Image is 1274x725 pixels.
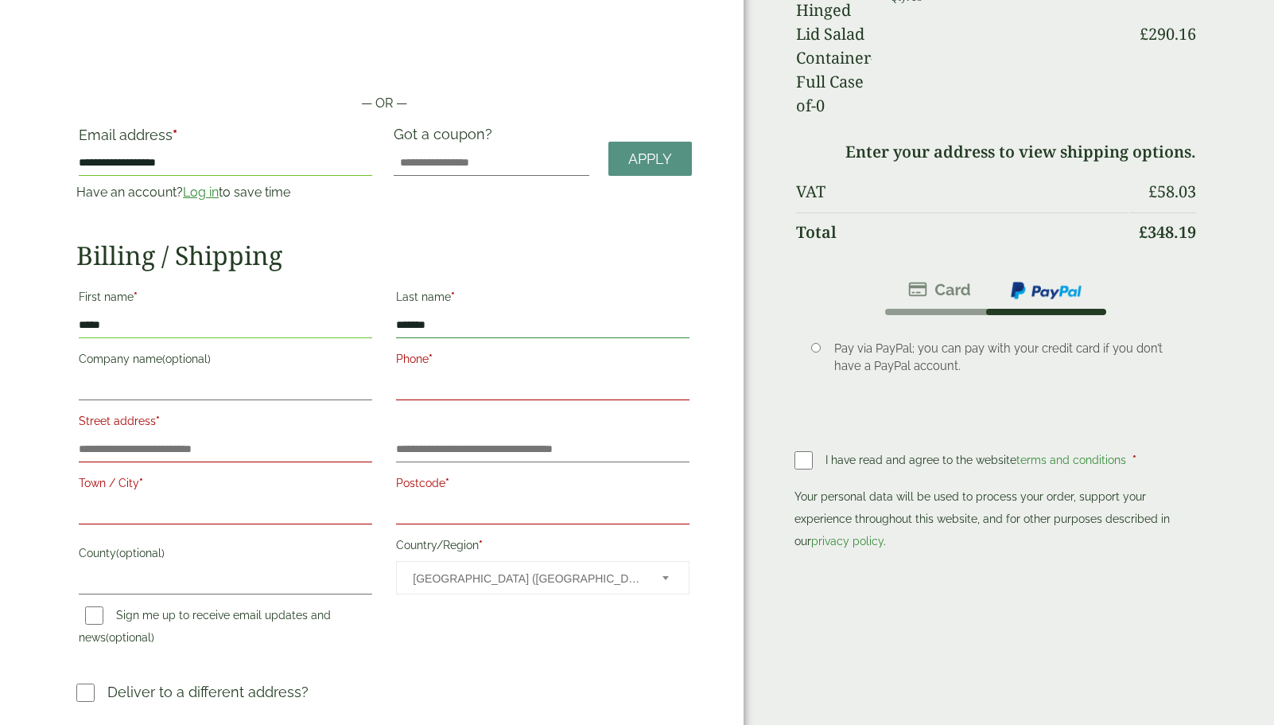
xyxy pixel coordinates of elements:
abbr: required [429,353,433,365]
span: (optional) [162,353,211,365]
span: £ [1139,221,1148,243]
th: Total [796,212,1128,251]
td: Enter your address to view shipping options. [796,133,1196,171]
span: Country/Region [396,561,689,594]
th: VAT [796,173,1128,211]
p: Pay via PayPal; you can pay with your credit card if you don’t have a PayPal account. [834,340,1173,375]
label: Town / City [79,472,372,499]
label: Postcode [396,472,689,499]
h2: Billing / Shipping [76,240,692,271]
iframe: PayPal [794,557,1198,601]
label: First name [79,286,372,313]
p: Deliver to a different address? [107,681,309,703]
a: Apply [608,142,692,176]
bdi: 58.03 [1148,181,1196,202]
abbr: required [134,290,138,303]
label: Country/Region [396,534,689,561]
a: Log in [183,185,219,200]
a: terms and conditions [1016,454,1126,466]
img: stripe.png [908,280,971,299]
span: I have read and agree to the website [825,454,1129,466]
bdi: 348.19 [1139,221,1196,243]
label: Got a coupon? [394,126,499,150]
label: Phone [396,348,689,375]
img: ppcp-gateway.png [1009,280,1083,301]
abbr: required [451,290,455,303]
abbr: required [139,477,143,489]
span: (optional) [116,547,165,559]
abbr: required [156,415,160,427]
span: (optional) [106,631,154,644]
abbr: required [173,127,177,143]
label: Email address [79,128,372,150]
label: Street address [79,410,372,437]
abbr: required [1132,454,1136,466]
a: privacy policy [811,535,884,548]
abbr: required [445,477,449,489]
label: Company name [79,348,372,375]
span: £ [1148,181,1157,202]
p: — OR — [76,94,692,113]
abbr: required [479,539,483,552]
label: Last name [396,286,689,313]
span: Apply [628,150,672,168]
input: Sign me up to receive email updates and news(optional) [85,606,103,625]
label: Sign me up to receive email updates and news [79,609,331,649]
span: £ [1140,23,1148,45]
p: Have an account? to save time [76,183,375,202]
label: County [79,542,372,569]
span: United Kingdom (UK) [413,562,641,595]
iframe: Secure payment button frame [76,43,692,75]
p: Your personal data will be used to process your order, support your experience throughout this we... [794,485,1198,552]
bdi: 290.16 [1140,23,1196,45]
